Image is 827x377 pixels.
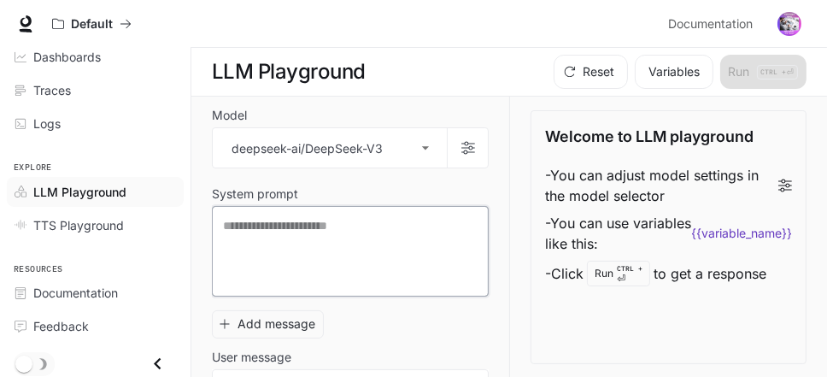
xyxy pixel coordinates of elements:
[545,125,754,148] p: Welcome to LLM playground
[33,183,126,201] span: LLM Playground
[7,42,184,72] a: Dashboards
[545,209,792,257] li: - You can use variables like this:
[33,115,61,133] span: Logs
[212,188,298,200] p: System prompt
[212,109,247,121] p: Model
[545,162,792,209] li: - You can adjust model settings in the model selector
[33,317,89,335] span: Feedback
[212,55,366,89] h1: LLM Playground
[7,109,184,138] a: Logs
[772,7,806,41] button: User avatar
[33,284,118,302] span: Documentation
[7,75,184,105] a: Traces
[212,310,324,339] button: Add message
[545,257,792,290] li: - Click to get a response
[212,351,291,363] p: User message
[33,216,124,234] span: TTS Playground
[213,128,447,168] div: deepseek-ai/DeepSeek-V3
[777,12,801,36] img: User avatar
[635,55,713,89] button: Variables
[661,7,765,41] a: Documentation
[44,7,139,41] button: All workspaces
[7,210,184,240] a: TTS Playground
[33,81,71,99] span: Traces
[587,261,650,286] div: Run
[232,139,383,157] p: deepseek-ai/DeepSeek-V3
[33,48,101,66] span: Dashboards
[7,278,184,308] a: Documentation
[691,225,792,242] code: {{variable_name}}
[71,17,113,32] p: Default
[7,177,184,207] a: LLM Playground
[617,263,642,274] p: CTRL +
[554,55,628,89] button: Reset
[617,263,642,284] p: ⏎
[668,14,753,35] span: Documentation
[7,311,184,341] a: Feedback
[15,354,32,373] span: Dark mode toggle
